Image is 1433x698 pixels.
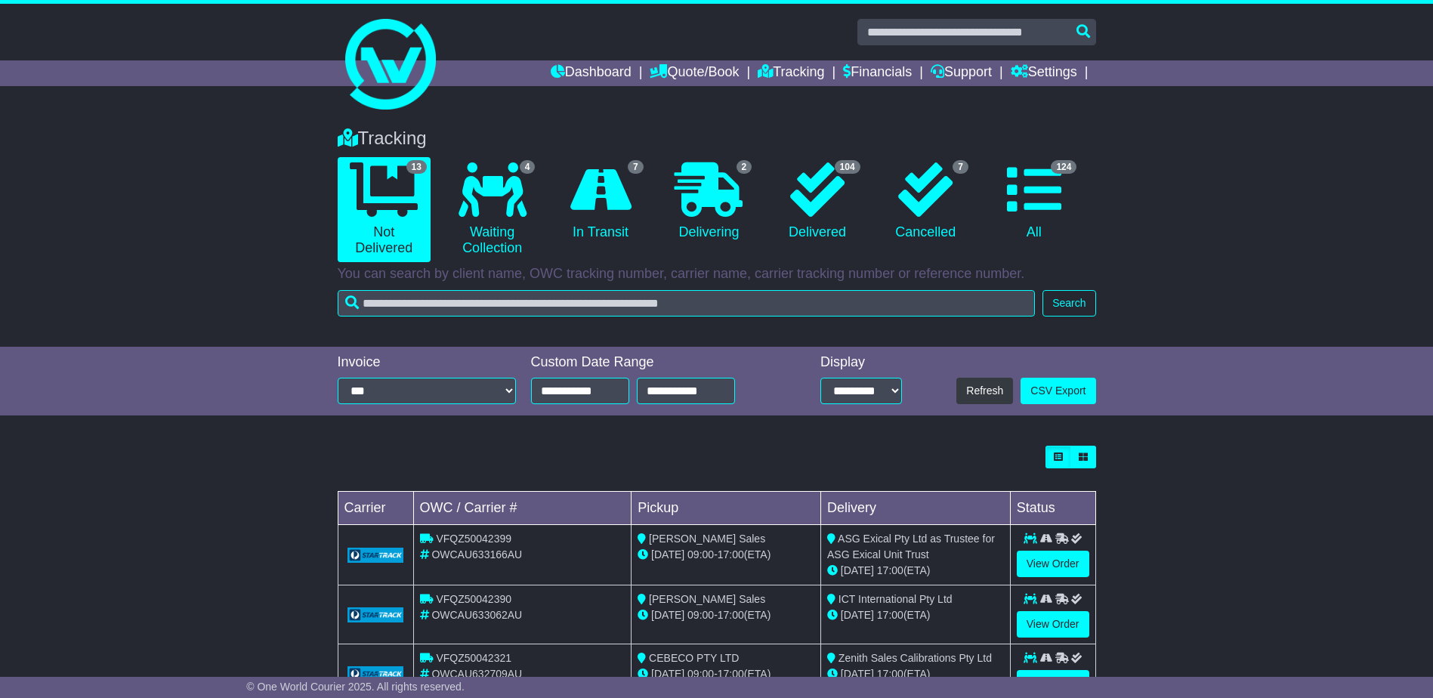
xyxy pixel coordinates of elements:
span: 7 [628,160,644,174]
a: Dashboard [551,60,632,86]
span: OWCAU633062AU [431,609,522,621]
span: 7 [953,160,968,174]
a: 7 Cancelled [879,157,972,246]
a: View Order [1017,611,1089,638]
span: VFQZ50042390 [436,593,511,605]
span: 09:00 [687,548,714,561]
span: 09:00 [687,668,714,680]
a: Settings [1011,60,1077,86]
span: [PERSON_NAME] Sales [649,593,765,605]
div: Custom Date Range [531,354,774,371]
span: 17:00 [877,564,903,576]
div: - (ETA) [638,547,814,563]
span: 17:00 [718,548,744,561]
div: Invoice [338,354,516,371]
span: ASG Exical Pty Ltd as Trustee for ASG Exical Unit Trust [827,533,995,561]
a: View Order [1017,551,1089,577]
span: [DATE] [841,564,874,576]
span: Zenith Sales Calibrations Pty Ltd [838,652,992,664]
span: 124 [1051,160,1076,174]
div: - (ETA) [638,666,814,682]
td: Carrier [338,492,413,525]
span: 17:00 [718,668,744,680]
a: 13 Not Delivered [338,157,431,262]
a: 104 Delivered [771,157,863,246]
span: [DATE] [651,548,684,561]
span: OWCAU632709AU [431,668,522,680]
span: 17:00 [718,609,744,621]
span: 17:00 [877,668,903,680]
a: 124 All [987,157,1080,246]
td: Pickup [632,492,821,525]
span: 104 [835,160,860,174]
button: Refresh [956,378,1013,404]
span: VFQZ50042321 [436,652,511,664]
a: Financials [843,60,912,86]
span: © One World Courier 2025. All rights reserved. [246,681,465,693]
a: Tracking [758,60,824,86]
td: Status [1010,492,1095,525]
span: OWCAU633166AU [431,548,522,561]
a: View Order [1017,670,1089,696]
p: You can search by client name, OWC tracking number, carrier name, carrier tracking number or refe... [338,266,1096,283]
span: [DATE] [841,609,874,621]
a: 4 Waiting Collection [446,157,539,262]
div: (ETA) [827,563,1004,579]
img: GetCarrierServiceLogo [347,666,404,681]
a: Quote/Book [650,60,739,86]
span: 2 [737,160,752,174]
span: 13 [406,160,427,174]
a: 2 Delivering [662,157,755,246]
span: [DATE] [651,609,684,621]
span: [DATE] [841,668,874,680]
span: CEBECO PTY LTD [649,652,739,664]
span: ICT International Pty Ltd [838,593,953,605]
a: 7 In Transit [554,157,647,246]
td: Delivery [820,492,1010,525]
span: [PERSON_NAME] Sales [649,533,765,545]
a: Support [931,60,992,86]
span: [DATE] [651,668,684,680]
a: CSV Export [1021,378,1095,404]
div: (ETA) [827,666,1004,682]
div: (ETA) [827,607,1004,623]
span: 4 [520,160,536,174]
span: VFQZ50042399 [436,533,511,545]
button: Search [1042,290,1095,317]
img: GetCarrierServiceLogo [347,607,404,622]
div: - (ETA) [638,607,814,623]
div: Display [820,354,902,371]
div: Tracking [330,128,1104,150]
img: GetCarrierServiceLogo [347,548,404,563]
span: 17:00 [877,609,903,621]
td: OWC / Carrier # [413,492,632,525]
span: 09:00 [687,609,714,621]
